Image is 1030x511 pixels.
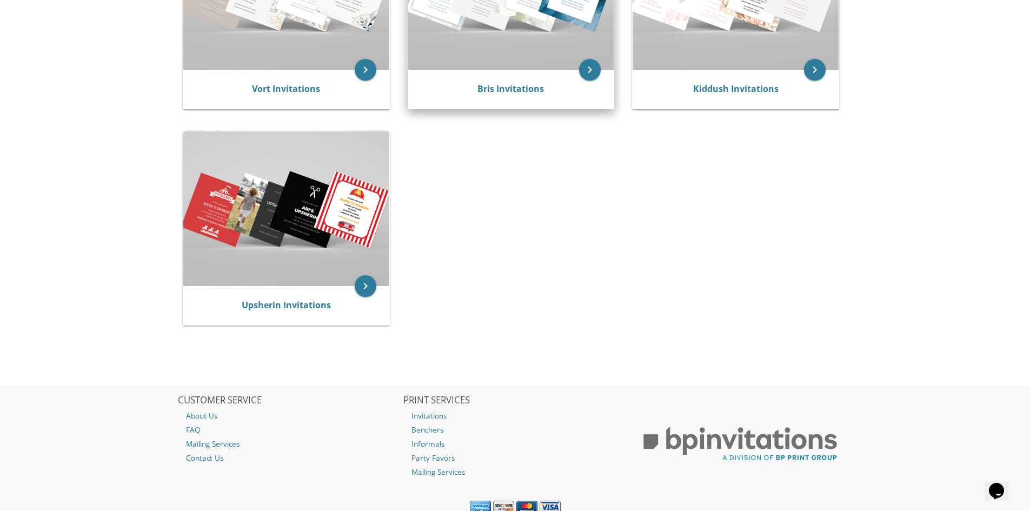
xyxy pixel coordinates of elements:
a: Informals [403,437,627,451]
a: Party Favors [403,451,627,465]
a: Contact Us [178,451,402,465]
a: Mailing Services [178,437,402,451]
a: Benchers [403,423,627,437]
a: Kiddush Invitations [693,83,779,95]
a: keyboard_arrow_right [804,59,826,81]
a: Upsherin Invitations [242,299,331,311]
h2: PRINT SERVICES [403,395,627,406]
a: FAQ [178,423,402,437]
a: About Us [178,409,402,423]
a: Bris Invitations [477,83,544,95]
a: Vort Invitations [252,83,320,95]
img: Upsherin Invitations [183,131,389,286]
a: Mailing Services [403,465,627,479]
a: keyboard_arrow_right [579,59,601,81]
iframe: chat widget [985,468,1019,500]
img: BP Print Group [628,417,852,471]
a: Invitations [403,409,627,423]
h2: CUSTOMER SERVICE [178,395,402,406]
a: keyboard_arrow_right [355,275,376,297]
a: keyboard_arrow_right [355,59,376,81]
